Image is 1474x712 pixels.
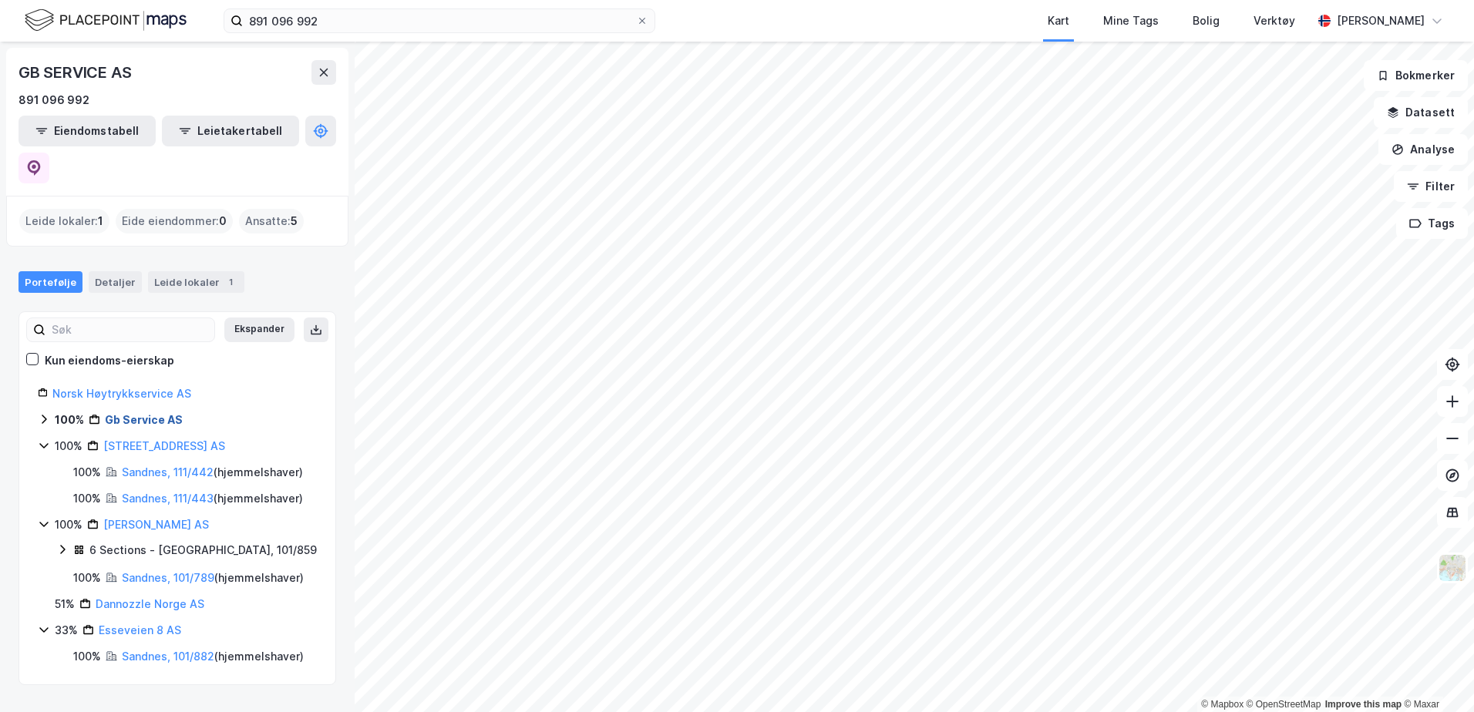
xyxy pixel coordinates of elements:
[45,318,214,341] input: Søk
[19,116,156,146] button: Eiendomstabell
[116,209,233,233] div: Eide eiendommer :
[162,116,299,146] button: Leietakertabell
[73,647,101,666] div: 100%
[99,623,181,636] a: Esseveien 8 AS
[105,413,183,426] a: Gb Service AS
[239,209,304,233] div: Ansatte :
[55,516,82,534] div: 100%
[1397,638,1474,712] iframe: Chat Widget
[103,518,209,531] a: [PERSON_NAME] AS
[25,7,187,34] img: logo.f888ab2527a4732fd821a326f86c7f29.svg
[89,271,142,293] div: Detaljer
[55,411,84,429] div: 100%
[19,209,109,233] div: Leide lokaler :
[19,60,134,85] div: GB SERVICE AS
[122,492,214,505] a: Sandnes, 111/443
[1394,171,1468,202] button: Filter
[73,463,101,482] div: 100%
[96,597,204,610] a: Dannozzle Norge AS
[103,439,225,452] a: [STREET_ADDRESS] AS
[1201,699,1243,710] a: Mapbox
[1337,12,1425,30] div: [PERSON_NAME]
[55,621,78,640] div: 33%
[1374,97,1468,128] button: Datasett
[89,541,317,559] div: 6 Sections - [GEOGRAPHIC_DATA], 101/859
[98,212,103,230] span: 1
[1247,699,1321,710] a: OpenStreetMap
[1254,12,1295,30] div: Verktøy
[1048,12,1069,30] div: Kart
[1378,134,1468,165] button: Analyse
[73,489,101,508] div: 100%
[291,212,298,230] span: 5
[45,351,174,370] div: Kun eiendoms-eierskap
[73,569,101,587] div: 100%
[122,465,214,479] a: Sandnes, 111/442
[243,9,636,32] input: Søk på adresse, matrikkel, gårdeiere, leietakere eller personer
[55,437,82,455] div: 100%
[1396,208,1468,239] button: Tags
[148,271,244,293] div: Leide lokaler
[122,489,303,508] div: ( hjemmelshaver )
[122,647,304,666] div: ( hjemmelshaver )
[1193,12,1220,30] div: Bolig
[1103,12,1159,30] div: Mine Tags
[55,595,75,613] div: 51%
[1364,60,1468,91] button: Bokmerker
[224,317,294,342] button: Ekspander
[52,387,191,400] a: Norsk Høytrykkservice AS
[219,212,227,230] span: 0
[122,650,214,663] a: Sandnes, 101/882
[122,463,303,482] div: ( hjemmelshaver )
[122,571,214,584] a: Sandnes, 101/789
[1325,699,1402,710] a: Improve this map
[19,91,89,109] div: 891 096 992
[122,569,304,587] div: ( hjemmelshaver )
[19,271,82,293] div: Portefølje
[223,274,238,290] div: 1
[1438,553,1467,583] img: Z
